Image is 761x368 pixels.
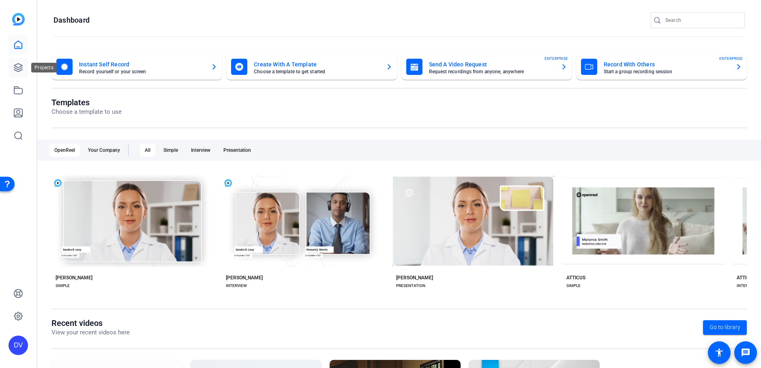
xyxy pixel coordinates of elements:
img: blue-gradient.svg [12,13,25,26]
mat-card-title: Create With A Template [254,60,379,69]
div: DV [9,336,28,355]
p: Choose a template to use [51,107,122,117]
div: INTERVIEW [737,283,758,289]
input: Search [665,15,738,25]
mat-card-subtitle: Choose a template to get started [254,69,379,74]
span: ENTERPRISE [719,55,743,62]
div: Presentation [219,144,256,157]
button: Create With A TemplateChoose a template to get started [226,54,397,80]
div: ATTICUS [566,274,585,281]
mat-card-subtitle: Start a group recording session [604,69,729,74]
div: PRESENTATION [396,283,425,289]
button: Send A Video RequestRequest recordings from anyone, anywhereENTERPRISE [401,54,572,80]
div: Simple [159,144,183,157]
span: ENTERPRISE [544,55,568,62]
div: OpenReel [49,144,80,157]
p: View your recent videos here [51,328,130,337]
div: [PERSON_NAME] [56,274,92,281]
mat-icon: accessibility [714,348,724,357]
div: SIMPLE [566,283,581,289]
div: INTERVIEW [226,283,247,289]
div: Interview [186,144,215,157]
h1: Templates [51,98,122,107]
mat-card-title: Instant Self Record [79,60,204,69]
mat-card-subtitle: Request recordings from anyone, anywhere [429,69,554,74]
button: Record With OthersStart a group recording sessionENTERPRISE [576,54,747,80]
span: Go to library [710,323,740,332]
mat-card-title: Send A Video Request [429,60,554,69]
div: Your Company [83,144,125,157]
div: All [140,144,155,157]
h1: Dashboard [54,15,90,25]
div: ATTICUS [737,274,756,281]
button: Instant Self RecordRecord yourself or your screen [51,54,222,80]
mat-card-subtitle: Record yourself or your screen [79,69,204,74]
mat-card-title: Record With Others [604,60,729,69]
div: [PERSON_NAME] [396,274,433,281]
div: Projects [31,63,57,72]
div: SIMPLE [56,283,70,289]
div: [PERSON_NAME] [226,274,263,281]
h1: Recent videos [51,318,130,328]
a: Go to library [703,320,747,335]
mat-icon: message [741,348,750,357]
